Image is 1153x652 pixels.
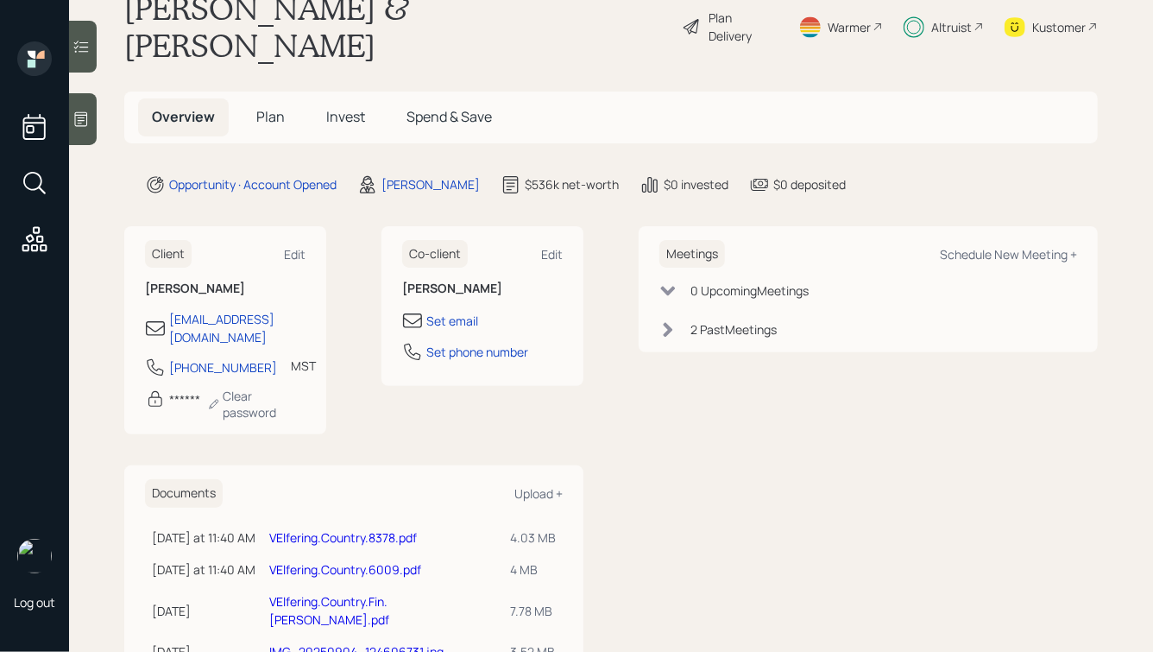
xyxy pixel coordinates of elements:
div: Altruist [931,18,972,36]
div: $0 deposited [773,175,846,193]
span: Plan [256,107,285,126]
a: VElfering.Country.6009.pdf [269,561,421,578]
h6: Co-client [402,240,468,269]
h6: Documents [145,479,223,508]
div: $536k net-worth [525,175,619,193]
span: Spend & Save [406,107,492,126]
h6: Meetings [659,240,725,269]
div: [PERSON_NAME] [381,175,480,193]
div: 2 Past Meeting s [690,320,777,339]
h6: [PERSON_NAME] [145,282,306,296]
div: Edit [541,246,563,263]
span: Overview [152,107,215,126]
span: Invest [326,107,365,126]
a: VElfering.Country.Fin.[PERSON_NAME].pdf [269,593,389,628]
div: [DATE] at 11:40 AM [152,560,255,579]
div: 4 MB [510,560,556,579]
div: Set phone number [426,343,528,361]
div: Edit [284,246,306,263]
div: [DATE] [152,602,255,620]
div: [PHONE_NUMBER] [169,358,277,377]
h6: Client [145,240,192,269]
div: $0 invested [664,175,728,193]
div: 7.78 MB [510,602,556,620]
div: Plan Delivery [709,9,778,45]
div: [EMAIL_ADDRESS][DOMAIN_NAME] [169,310,306,346]
div: Set email [426,312,478,330]
div: 0 Upcoming Meeting s [690,282,809,300]
div: 4.03 MB [510,529,556,547]
h6: [PERSON_NAME] [402,282,563,296]
div: Schedule New Meeting + [940,246,1077,263]
img: hunter_neumayer.jpg [17,539,52,573]
div: Upload + [514,485,563,502]
div: Opportunity · Account Opened [169,175,337,193]
div: [DATE] at 11:40 AM [152,529,255,547]
a: VElfering.Country.8378.pdf [269,529,417,546]
div: Warmer [828,18,871,36]
div: MST [291,357,316,375]
div: Kustomer [1032,18,1086,36]
div: Clear password [207,388,306,421]
div: Log out [14,594,55,611]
